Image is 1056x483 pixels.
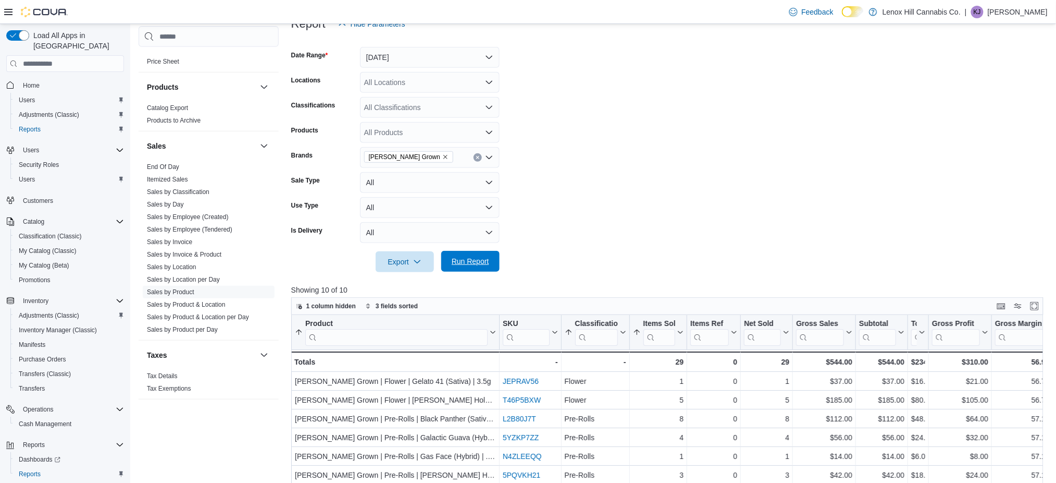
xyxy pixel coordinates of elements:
[911,431,925,444] div: $24.00
[911,375,925,388] div: $16.00
[19,144,43,156] button: Users
[295,319,496,346] button: Product
[690,394,737,406] div: 0
[147,384,191,393] span: Tax Exemptions
[10,273,128,287] button: Promotions
[911,319,917,346] div: Total Cost
[10,352,128,367] button: Purchase Orders
[15,108,83,121] a: Adjustments (Classic)
[19,215,48,228] button: Catalog
[10,244,128,258] button: My Catalog (Classic)
[995,469,1056,481] div: 57.14%
[15,245,81,257] a: My Catalog (Classic)
[744,450,789,463] div: 1
[10,367,128,381] button: Transfers (Classic)
[503,356,558,368] div: -
[19,470,41,478] span: Reports
[796,469,852,481] div: $42.00
[305,319,488,346] div: Product
[23,81,40,90] span: Home
[974,6,981,18] span: KJ
[842,6,864,17] input: Dark Mode
[10,229,128,244] button: Classification (Classic)
[15,309,124,322] span: Adjustments (Classic)
[15,324,124,336] span: Inventory Manager (Classic)
[10,93,128,107] button: Users
[15,339,124,351] span: Manifests
[19,384,45,393] span: Transfers
[19,341,45,349] span: Manifests
[802,7,834,17] span: Feedback
[147,385,191,392] a: Tax Exemptions
[744,319,781,346] div: Net Sold
[19,439,49,451] button: Reports
[995,319,1048,346] div: Gross Margin
[15,274,124,286] span: Promotions
[15,453,65,466] a: Dashboards
[632,319,684,346] button: Items Sold
[10,452,128,467] a: Dashboards
[10,258,128,273] button: My Catalog (Beta)
[785,2,838,22] a: Feedback
[19,261,69,270] span: My Catalog (Beta)
[15,309,83,322] a: Adjustments (Classic)
[23,441,45,449] span: Reports
[15,259,73,272] a: My Catalog (Beta)
[19,455,60,464] span: Dashboards
[19,79,44,92] a: Home
[15,453,124,466] span: Dashboards
[15,173,124,186] span: Users
[859,319,904,346] button: Subtotal
[859,469,904,481] div: $42.00
[19,215,124,228] span: Catalog
[564,319,626,346] button: Classification
[796,394,852,406] div: $185.00
[932,450,988,463] div: $8.00
[796,413,852,425] div: $112.00
[147,350,256,360] button: Taxes
[503,452,542,461] a: N4ZLEEQQ
[15,468,124,480] span: Reports
[995,319,1048,329] div: Gross Margin
[564,356,626,368] div: -
[15,123,124,136] span: Reports
[932,375,988,388] div: $21.00
[632,469,684,481] div: 3
[503,433,539,442] a: 5YZKP7ZZ
[995,394,1056,406] div: 56.76%
[147,372,178,380] span: Tax Details
[911,450,925,463] div: $6.00
[10,308,128,323] button: Adjustments (Classic)
[19,144,124,156] span: Users
[911,356,925,368] div: $234.00
[19,78,124,91] span: Home
[19,311,79,320] span: Adjustments (Classic)
[971,6,984,18] div: Kevin Jimenez
[995,319,1056,346] button: Gross Margin
[575,319,617,329] div: Classification
[564,469,626,481] div: Pre-Rolls
[15,173,39,186] a: Users
[19,175,35,184] span: Users
[15,418,124,430] span: Cash Management
[859,375,904,388] div: $37.00
[19,247,77,255] span: My Catalog (Classic)
[911,413,925,425] div: $48.00
[995,300,1008,312] button: Keyboard shortcuts
[690,356,737,368] div: 0
[643,319,675,329] div: Items Sold
[932,319,988,346] button: Gross Profit
[859,319,896,329] div: Subtotal
[19,111,79,119] span: Adjustments (Classic)
[21,7,68,17] img: Cova
[995,450,1056,463] div: 57.14%
[19,195,57,207] a: Customers
[258,349,270,361] button: Taxes
[295,375,496,388] div: [PERSON_NAME] Grown | Flower | Gelato 41 (Sativa) | 3.5g
[19,161,59,169] span: Security Roles
[23,405,54,414] span: Operations
[2,438,128,452] button: Reports
[503,415,536,423] a: L2B80J7T
[744,319,781,329] div: Net Sold
[295,469,496,481] div: [PERSON_NAME] Grown | Pre-Rolls | [PERSON_NAME] Holy Weed (Sativa) | .5g x 2ct | 1g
